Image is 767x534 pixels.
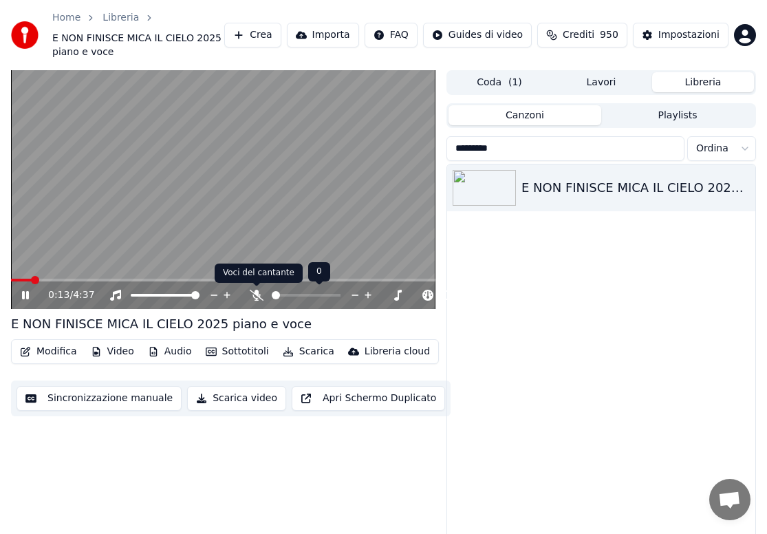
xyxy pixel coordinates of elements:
a: Home [52,11,80,25]
div: 0 [308,262,330,281]
button: Audio [142,342,197,361]
button: FAQ [365,23,418,47]
span: E NON FINISCE MICA IL CIELO 2025 piano e voce [52,32,224,59]
div: E NON FINISCE MICA IL CIELO 2025 piano e voce [11,314,312,334]
button: Crediti950 [537,23,627,47]
button: Playlists [601,105,754,125]
span: ( 1 ) [508,76,522,89]
button: Crea [224,23,281,47]
div: Impostazioni [658,28,720,42]
div: / [48,288,81,302]
nav: breadcrumb [52,11,224,59]
span: Crediti [563,28,594,42]
button: Modifica [14,342,83,361]
button: Apri Schermo Duplicato [292,386,445,411]
button: Importa [287,23,359,47]
img: youka [11,21,39,49]
button: Coda [449,72,550,92]
button: Video [85,342,140,361]
button: Scarica video [187,386,286,411]
button: Guides di video [423,23,532,47]
span: 950 [600,28,618,42]
span: Ordina [696,142,728,156]
div: Libreria cloud [365,345,430,359]
div: Voci del cantante [215,264,303,283]
button: Canzoni [449,105,601,125]
span: 0:13 [48,288,69,302]
button: Sincronizzazione manuale [17,386,182,411]
button: Impostazioni [633,23,728,47]
div: Aprire la chat [709,479,750,520]
span: 4:37 [73,288,94,302]
div: E NON FINISCE MICA IL CIELO 2025 piano e voce [521,178,750,197]
button: Libreria [652,72,754,92]
button: Scarica [277,342,340,361]
button: Lavori [550,72,652,92]
a: Libreria [102,11,139,25]
button: Sottotitoli [200,342,274,361]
